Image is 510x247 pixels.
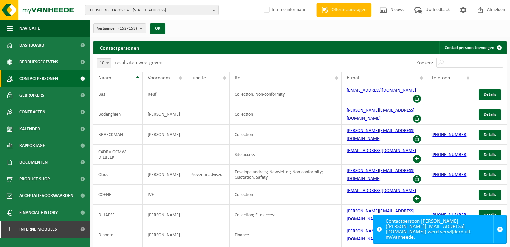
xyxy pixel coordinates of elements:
[97,58,111,68] span: 10
[484,112,496,117] span: Details
[93,145,143,165] td: C4DRV OCMW DILBEEK
[19,154,48,171] span: Documenten
[347,128,414,141] a: [PERSON_NAME][EMAIL_ADDRESS][DOMAIN_NAME]
[479,109,501,120] a: Details
[143,185,185,205] td: IVE
[93,125,143,145] td: BRAECKMAN
[484,92,496,97] span: Details
[347,148,416,153] a: [EMAIL_ADDRESS][DOMAIN_NAME]
[347,88,416,93] a: [EMAIL_ADDRESS][DOMAIN_NAME]
[347,108,414,121] a: [PERSON_NAME][EMAIL_ADDRESS][DOMAIN_NAME]
[347,75,361,81] span: E-mail
[230,145,342,165] td: Site access
[19,120,40,137] span: Kalender
[19,37,44,54] span: Dashboard
[479,190,501,200] a: Details
[143,165,185,185] td: [PERSON_NAME]
[19,54,58,70] span: Bedrijfsgegevens
[484,193,496,197] span: Details
[431,75,450,81] span: Telefoon
[230,225,342,245] td: Finance
[190,75,206,81] span: Functie
[347,209,414,222] a: [PERSON_NAME][EMAIL_ADDRESS][DOMAIN_NAME]
[19,204,58,221] span: Financial History
[93,225,143,245] td: D'hoore
[479,89,501,100] a: Details
[19,87,44,104] span: Gebruikers
[115,60,162,65] label: resultaten weergeven
[19,104,45,120] span: Contracten
[98,75,111,81] span: Naam
[19,70,58,87] span: Contactpersonen
[439,41,506,54] a: Contactpersoon toevoegen
[431,152,468,157] a: [PHONE_NUMBER]
[431,213,468,218] a: [PHONE_NUMBER]
[143,104,185,125] td: [PERSON_NAME]
[143,125,185,145] td: [PERSON_NAME]
[479,210,501,221] a: Details
[148,75,170,81] span: Voornaam
[235,75,242,81] span: Rol
[143,225,185,245] td: [PERSON_NAME]
[97,24,137,34] span: Vestigingen
[230,185,342,205] td: Collection
[85,5,219,15] button: 01-050136 - FARYS OV - [STREET_ADDRESS]
[19,20,40,37] span: Navigatie
[230,165,342,185] td: Envelope address; Newsletter; Non-conformity; Quotation; Safety
[347,229,414,242] a: [PERSON_NAME][EMAIL_ADDRESS][DOMAIN_NAME]
[143,84,185,104] td: Reuf
[93,104,143,125] td: Bodenghien
[230,84,342,104] td: Collection; Non-conformity
[93,165,143,185] td: Claus
[484,173,496,177] span: Details
[416,60,433,66] label: Zoeken:
[230,125,342,145] td: Collection
[150,23,165,34] button: OK
[93,185,143,205] td: COENE
[479,170,501,180] a: Details
[143,205,185,225] td: [PERSON_NAME]
[316,3,371,17] a: Offerte aanvragen
[230,205,342,225] td: Collection; Site access
[431,172,468,177] a: [PHONE_NUMBER]
[19,221,57,238] span: Interne modules
[93,41,146,54] h2: Contactpersonen
[484,133,496,137] span: Details
[97,59,111,68] span: 10
[262,5,306,15] label: Interne informatie
[479,130,501,140] a: Details
[347,188,416,193] a: [EMAIL_ADDRESS][DOMAIN_NAME]
[185,165,230,185] td: Preventieadviseur
[347,168,414,181] a: [PERSON_NAME][EMAIL_ADDRESS][DOMAIN_NAME]
[118,26,137,31] count: (152/153)
[89,5,210,15] span: 01-050136 - FARYS OV - [STREET_ADDRESS]
[431,132,468,137] a: [PHONE_NUMBER]
[93,205,143,225] td: D'HAESE
[7,221,13,238] span: I
[484,213,496,217] span: Details
[93,84,143,104] td: Bas
[19,187,73,204] span: Acceptatievoorwaarden
[479,150,501,160] a: Details
[386,215,493,243] div: Contactpersoon [PERSON_NAME] ([PERSON_NAME][EMAIL_ADDRESS][DOMAIN_NAME]) werd verwijderd uit myVa...
[93,23,146,33] button: Vestigingen(152/153)
[330,7,368,13] span: Offerte aanvragen
[19,137,45,154] span: Rapportage
[230,104,342,125] td: Collection
[484,153,496,157] span: Details
[19,171,50,187] span: Product Shop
